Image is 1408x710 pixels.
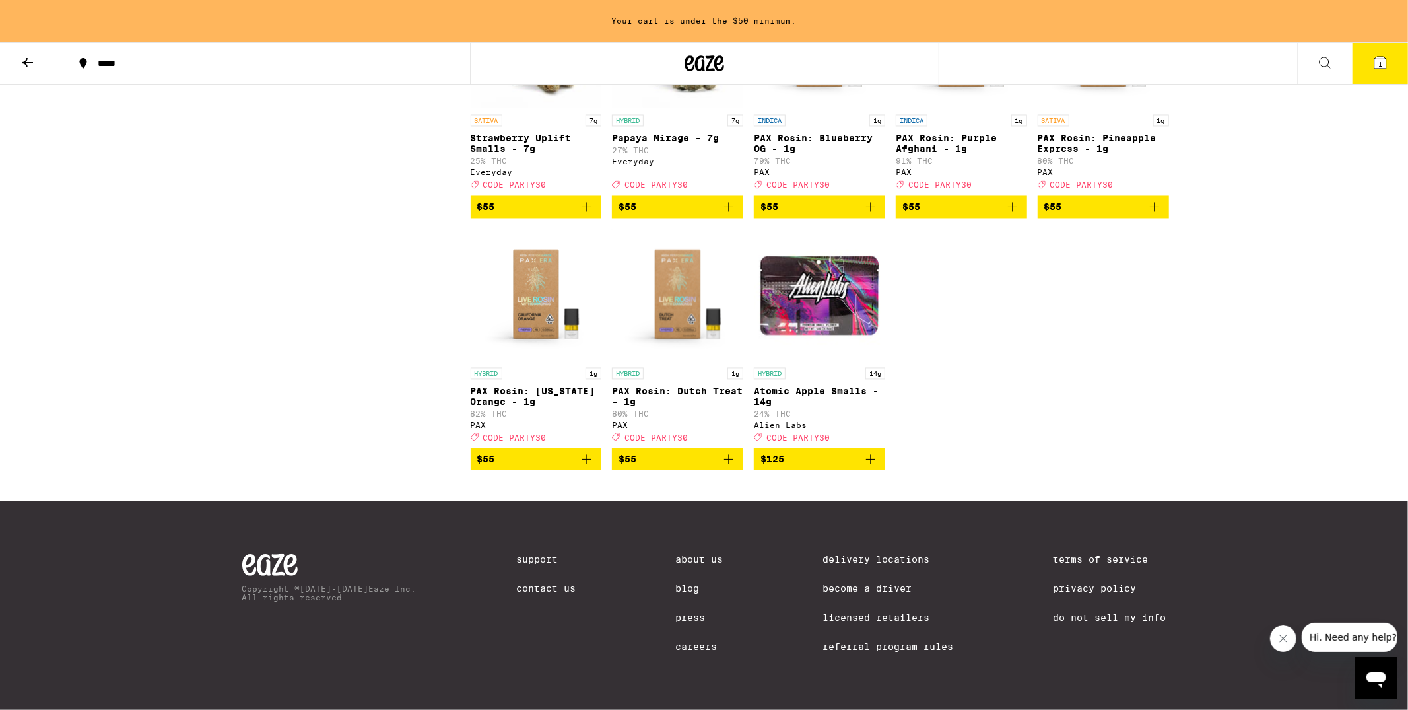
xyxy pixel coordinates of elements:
[612,196,743,219] button: Add to bag
[675,641,723,652] a: Careers
[754,386,885,408] p: Atomic Apple Smalls - 14g
[1353,43,1408,84] button: 1
[624,181,688,190] span: CODE PARTY30
[612,115,644,127] p: HYBRID
[766,181,830,190] span: CODE PARTY30
[675,583,723,594] a: Blog
[471,196,602,219] button: Add to bag
[477,202,495,213] span: $55
[612,229,743,448] a: Open page for PAX Rosin: Dutch Treat - 1g from PAX
[471,157,602,166] p: 25% THC
[675,612,723,623] a: Press
[471,133,602,155] p: Strawberry Uplift Smalls - 7g
[896,133,1027,155] p: PAX Rosin: Purple Afghani - 1g
[612,421,743,430] div: PAX
[896,157,1027,166] p: 91% THC
[471,115,502,127] p: SATIVA
[1038,168,1169,177] div: PAX
[516,583,576,594] a: Contact Us
[727,115,743,127] p: 7g
[612,368,644,380] p: HYBRID
[1038,115,1069,127] p: SATIVA
[822,641,953,652] a: Referral Program Rules
[727,368,743,380] p: 1g
[754,157,885,166] p: 79% THC
[586,115,601,127] p: 7g
[1302,623,1397,652] iframe: Message from company
[908,181,972,190] span: CODE PARTY30
[483,433,547,442] span: CODE PARTY30
[754,229,885,361] img: Alien Labs - Atomic Apple Smalls - 14g
[612,147,743,155] p: 27% THC
[471,229,602,361] img: PAX - PAX Rosin: California Orange - 1g
[766,433,830,442] span: CODE PARTY30
[754,133,885,155] p: PAX Rosin: Blueberry OG - 1g
[624,433,688,442] span: CODE PARTY30
[760,454,784,465] span: $125
[760,202,778,213] span: $55
[1038,157,1169,166] p: 80% THC
[242,585,417,602] p: Copyright © [DATE]-[DATE] Eaze Inc. All rights reserved.
[483,181,547,190] span: CODE PARTY30
[612,229,743,361] img: PAX - PAX Rosin: Dutch Treat - 1g
[1054,612,1166,623] a: Do Not Sell My Info
[822,583,953,594] a: Become a Driver
[612,386,743,408] p: PAX Rosin: Dutch Treat - 1g
[754,421,885,430] div: Alien Labs
[586,368,601,380] p: 1g
[471,421,602,430] div: PAX
[612,133,743,144] p: Papaya Mirage - 7g
[1355,657,1397,699] iframe: Button to launch messaging window
[896,168,1027,177] div: PAX
[471,386,602,408] p: PAX Rosin: [US_STATE] Orange - 1g
[896,196,1027,219] button: Add to bag
[1050,181,1114,190] span: CODE PARTY30
[471,168,602,177] div: Everyday
[902,202,920,213] span: $55
[1011,115,1027,127] p: 1g
[754,368,786,380] p: HYBRID
[1038,133,1169,155] p: PAX Rosin: Pineapple Express - 1g
[754,229,885,448] a: Open page for Atomic Apple Smalls - 14g from Alien Labs
[1044,202,1062,213] span: $55
[1054,583,1166,594] a: Privacy Policy
[754,168,885,177] div: PAX
[869,115,885,127] p: 1g
[477,454,495,465] span: $55
[896,115,927,127] p: INDICA
[471,229,602,448] a: Open page for PAX Rosin: California Orange - 1g from PAX
[822,612,953,623] a: Licensed Retailers
[754,410,885,419] p: 24% THC
[619,454,636,465] span: $55
[754,448,885,471] button: Add to bag
[754,196,885,219] button: Add to bag
[1378,60,1382,68] span: 1
[1038,196,1169,219] button: Add to bag
[471,368,502,380] p: HYBRID
[754,115,786,127] p: INDICA
[471,448,602,471] button: Add to bag
[1153,115,1169,127] p: 1g
[822,554,953,565] a: Delivery Locations
[1270,625,1296,652] iframe: Close message
[612,448,743,471] button: Add to bag
[675,554,723,565] a: About Us
[619,202,636,213] span: $55
[1054,554,1166,565] a: Terms of Service
[516,554,576,565] a: Support
[471,410,602,419] p: 82% THC
[865,368,885,380] p: 14g
[612,410,743,419] p: 80% THC
[612,158,743,166] div: Everyday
